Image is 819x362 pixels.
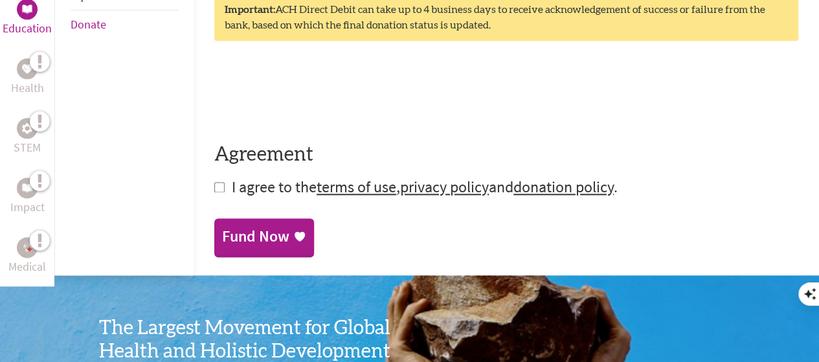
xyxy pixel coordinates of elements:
[222,226,289,247] div: Fund Now
[71,10,178,39] li: Donate
[232,177,618,197] span: I agree to the , and .
[22,64,32,73] img: Health
[513,177,614,197] a: donation policy
[8,258,46,276] p: Medical
[3,19,52,38] p: Education
[8,237,46,276] a: MedicalMedical
[225,5,275,15] strong: Important:
[10,198,45,216] p: Impact
[11,79,44,97] p: Health
[22,122,32,133] img: STEM
[17,177,38,198] div: Impact
[17,118,38,139] div: STEM
[17,58,38,79] div: Health
[17,237,38,258] div: Medical
[400,177,489,197] a: privacy policy
[214,218,314,255] a: Fund Now
[14,118,41,157] a: STEMSTEM
[11,58,44,97] a: HealthHealth
[317,177,396,197] a: terms of use
[14,139,41,157] p: STEM
[214,143,798,166] h4: Agreement
[22,183,32,192] img: Impact
[214,67,411,117] iframe: reCAPTCHA
[22,5,32,14] img: Education
[71,17,106,32] a: Donate
[10,177,45,216] a: ImpactImpact
[22,242,32,253] img: Medical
